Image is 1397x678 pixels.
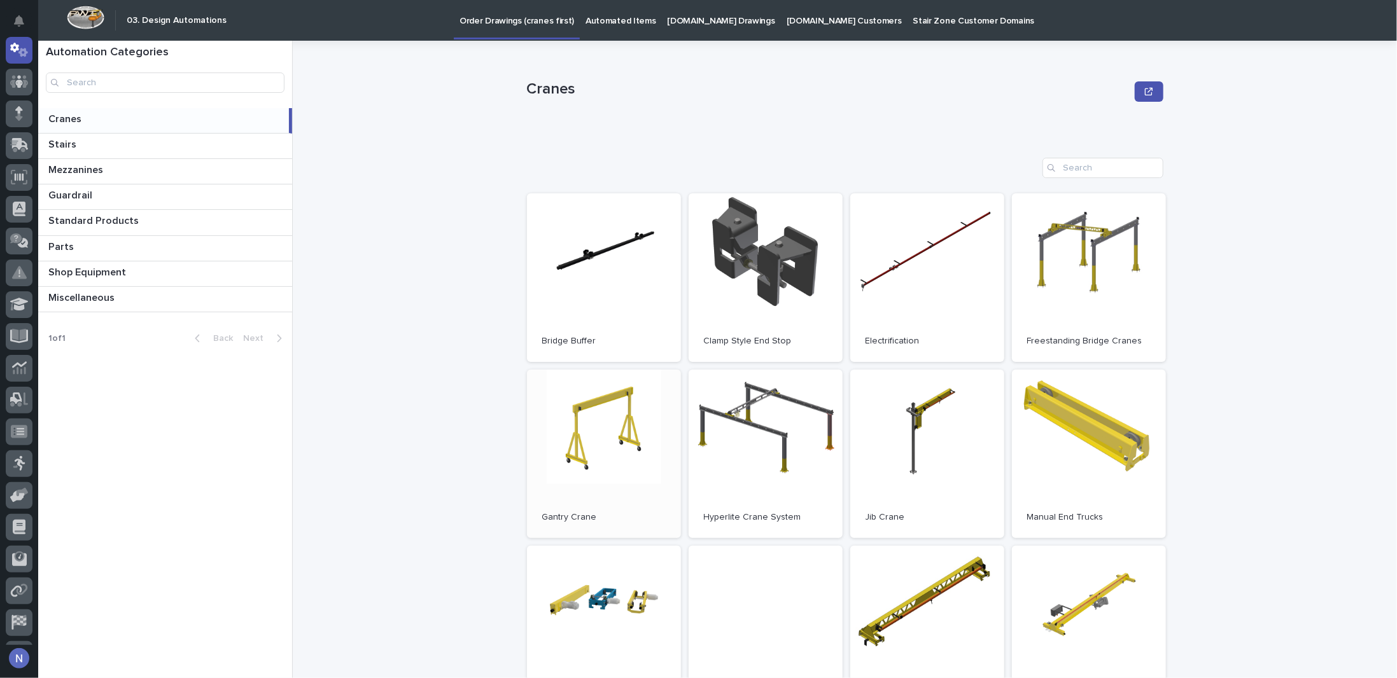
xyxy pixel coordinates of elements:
[38,159,292,184] a: MezzaninesMezzanines
[48,289,117,304] p: Miscellaneous
[48,212,141,227] p: Standard Products
[48,111,84,125] p: Cranes
[866,336,989,347] p: Electrification
[48,239,76,253] p: Parts
[6,8,32,34] button: Notifications
[704,336,827,347] p: Clamp Style End Stop
[1027,512,1151,523] p: Manual End Trucks
[850,193,1004,362] a: Electrification
[689,193,843,362] a: Clamp Style End Stop
[527,80,1130,99] p: Cranes
[38,323,76,354] p: 1 of 1
[48,162,106,176] p: Mezzanines
[46,73,284,93] input: Search
[243,334,271,343] span: Next
[38,210,292,235] a: Standard ProductsStandard Products
[542,512,666,523] p: Gantry Crane
[1027,336,1151,347] p: Freestanding Bridge Cranes
[38,134,292,159] a: StairsStairs
[38,108,292,134] a: CranesCranes
[38,287,292,312] a: MiscellaneousMiscellaneous
[704,512,827,523] p: Hyperlite Crane System
[127,15,227,26] h2: 03. Design Automations
[48,264,129,279] p: Shop Equipment
[238,333,292,344] button: Next
[1012,370,1166,538] a: Manual End Trucks
[542,336,666,347] p: Bridge Buffer
[48,136,79,151] p: Stairs
[850,370,1004,538] a: Jib Crane
[16,15,32,36] div: Notifications
[6,645,32,672] button: users-avatar
[185,333,238,344] button: Back
[1012,193,1166,362] a: Freestanding Bridge Cranes
[527,370,681,538] a: Gantry Crane
[38,236,292,261] a: PartsParts
[48,187,95,202] p: Guardrail
[527,193,681,362] a: Bridge Buffer
[67,6,104,29] img: Workspace Logo
[46,46,284,60] h1: Automation Categories
[38,184,292,210] a: GuardrailGuardrail
[689,370,843,538] a: Hyperlite Crane System
[38,261,292,287] a: Shop EquipmentShop Equipment
[206,334,233,343] span: Back
[1042,158,1163,178] input: Search
[866,512,989,523] p: Jib Crane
